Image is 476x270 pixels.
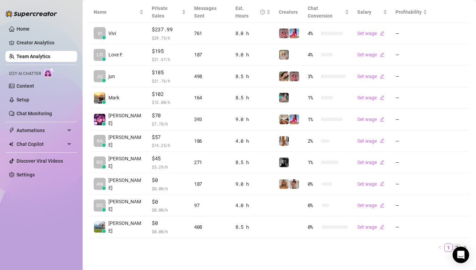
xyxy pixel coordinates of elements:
span: 4 % [308,51,319,58]
span: 4 % [308,30,319,37]
span: LO [97,51,103,58]
button: right [461,244,469,252]
img: Maddie (VIP) [289,29,299,38]
a: Set wageedit [357,95,384,100]
span: edit [380,31,384,36]
img: Tabby (VIP) [279,29,289,38]
span: $ 5.29 /h [152,163,186,170]
span: [PERSON_NAME] [108,155,144,170]
div: 186 [194,137,227,145]
span: edit [380,138,384,143]
a: Set wageedit [357,52,384,57]
span: Messages Sent [194,6,216,19]
td: — [391,23,431,44]
span: 1 % [308,94,319,101]
div: 4.0 h [235,137,271,145]
td: — [391,66,431,87]
span: $ 0.00 /h [152,185,186,192]
td: — [391,44,431,66]
span: jun [108,73,115,80]
span: $ 12.00 /h [152,99,186,106]
span: question-circle [260,4,265,20]
span: $57 [152,133,186,141]
span: DO [96,202,103,209]
span: $ 21.67 /h [152,56,186,63]
div: 8.5 h [235,223,271,231]
span: Name [94,8,138,16]
img: Chloe (VIP) [279,115,289,124]
span: edit [380,95,384,100]
td: — [391,173,431,195]
a: Setup [17,97,29,102]
span: [PERSON_NAME] [108,112,144,127]
span: Salary [357,9,371,15]
img: Mark [94,92,105,104]
span: 0 % [308,202,319,209]
img: Kennedy (VIP) [279,158,289,167]
span: Automations [17,125,65,136]
td: — [391,152,431,173]
div: 408 [194,223,227,231]
span: 3 % [308,73,319,80]
a: Set wageedit [357,138,384,144]
span: $ 14.25 /h [152,142,186,149]
td: — [391,216,431,238]
span: Chat Copilot [17,139,65,150]
a: Set wageedit [357,224,384,230]
a: Set wageedit [357,181,384,187]
div: 9.0 h [235,51,271,58]
img: AI Chatter [44,68,54,78]
span: edit [380,74,384,79]
span: Private Sales [152,6,168,19]
div: 187 [194,51,227,58]
img: Georgia (VIP) [289,179,299,189]
span: edit [380,203,384,208]
span: 0 % [308,223,319,231]
span: $ 0.00 /h [152,228,186,235]
div: 164 [194,94,227,101]
span: Mark [108,94,119,101]
img: logo-BBDzfeDw.svg [6,10,57,17]
td: — [391,109,431,130]
span: RO [96,159,103,166]
a: Set wageedit [357,160,384,165]
span: $70 [152,111,186,120]
span: [PERSON_NAME] [108,176,144,192]
span: Izzy AI Chatter [9,71,41,77]
img: Tabby (VIP) [289,72,299,81]
li: Next Page [461,244,469,252]
a: Set wageedit [357,74,384,79]
img: Anjely Luna [94,221,105,233]
span: Vivi [108,30,116,37]
span: $0 [152,219,186,227]
div: 9.0 h [235,116,271,123]
span: edit [380,52,384,57]
td: — [391,87,431,109]
a: Content [17,83,34,89]
span: edit [380,181,384,186]
span: Love F. [108,51,123,58]
span: $ 29.75 /h [152,34,186,41]
div: 271 [194,159,227,166]
div: 8.5 h [235,73,271,80]
span: Profitability [395,9,422,15]
span: RA [97,137,103,145]
a: Set wageedit [357,203,384,208]
li: Previous Page [436,244,444,252]
th: Name [89,2,148,23]
td: — [391,195,431,217]
div: Open Intercom Messenger [453,247,469,263]
span: 1 % [308,116,319,123]
img: MJaee (VIP) [279,93,289,102]
a: Chat Monitoring [17,111,52,116]
th: Creators [275,2,304,23]
span: [PERSON_NAME] [108,198,144,213]
a: Set wageedit [357,31,384,36]
span: $ 0.00 /h [152,206,186,213]
span: Chat Conversion [308,6,332,19]
img: Chat Copilot [9,142,13,147]
a: Discover Viral Videos [17,158,63,164]
span: VI [97,30,102,37]
div: 4.0 h [235,202,271,209]
div: 498 [194,73,227,80]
